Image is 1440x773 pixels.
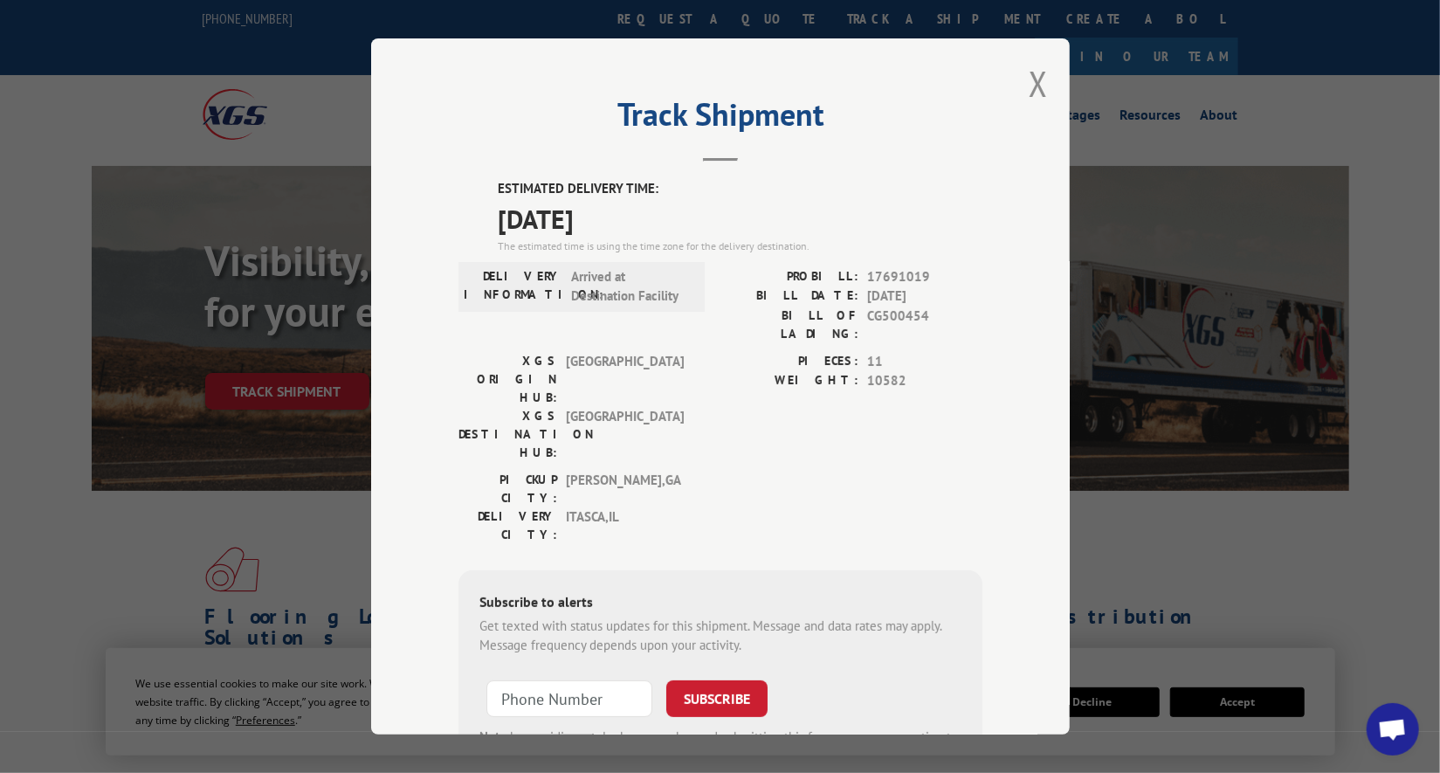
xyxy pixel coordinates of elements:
[720,286,858,307] label: BILL DATE:
[458,352,557,407] label: XGS ORIGIN HUB:
[867,352,982,372] span: 11
[1367,703,1419,756] div: Open chat
[720,267,858,287] label: PROBILL:
[498,199,982,238] span: [DATE]
[464,267,562,307] label: DELIVERY INFORMATION:
[571,267,689,307] span: Arrived at Destination Facility
[479,591,961,617] div: Subscribe to alerts
[666,680,768,717] button: SUBSCRIBE
[566,507,684,544] span: ITASCA , IL
[867,307,982,343] span: CG500454
[566,471,684,507] span: [PERSON_NAME] , GA
[566,407,684,462] span: [GEOGRAPHIC_DATA]
[498,179,982,199] label: ESTIMATED DELIVERY TIME:
[479,617,961,656] div: Get texted with status updates for this shipment. Message and data rates may apply. Message frequ...
[1029,60,1048,107] button: Close modal
[486,680,652,717] input: Phone Number
[458,102,982,135] h2: Track Shipment
[720,371,858,391] label: WEIGHT:
[479,728,510,745] strong: Note:
[720,352,858,372] label: PIECES:
[458,471,557,507] label: PICKUP CITY:
[566,352,684,407] span: [GEOGRAPHIC_DATA]
[867,371,982,391] span: 10582
[720,307,858,343] label: BILL OF LADING:
[498,238,982,254] div: The estimated time is using the time zone for the delivery destination.
[867,267,982,287] span: 17691019
[867,286,982,307] span: [DATE]
[458,407,557,462] label: XGS DESTINATION HUB:
[458,507,557,544] label: DELIVERY CITY:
